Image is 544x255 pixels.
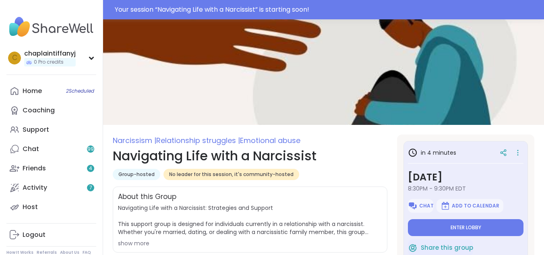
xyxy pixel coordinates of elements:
[66,88,94,94] span: 2 Scheduled
[23,125,49,134] div: Support
[12,53,17,63] span: c
[451,224,481,231] span: Enter lobby
[89,165,92,172] span: 4
[23,230,46,239] div: Logout
[6,197,96,217] a: Host
[6,13,96,41] img: ShareWell Nav Logo
[34,59,64,66] span: 0 Pro credits
[118,239,382,247] div: show more
[408,201,418,211] img: ShareWell Logomark
[6,120,96,139] a: Support
[240,135,300,145] span: Emotional abuse
[6,159,96,178] a: Friends4
[23,87,42,95] div: Home
[6,139,96,159] a: Chat99
[23,106,55,115] div: Coaching
[23,183,47,192] div: Activity
[421,243,473,253] span: Share this group
[408,219,523,236] button: Enter lobby
[169,171,294,178] span: No leader for this session, it's community-hosted
[89,185,92,191] span: 7
[118,204,382,236] span: Navigating Life with a Narcissist: Strategies and Support This support group is designed for indi...
[118,171,155,178] span: Group-hosted
[408,148,456,158] h3: in 4 minutes
[419,203,434,209] span: Chat
[408,185,523,193] span: 8:30PM - 9:30PM EDT
[408,243,418,253] img: ShareWell Logomark
[6,101,96,120] a: Coaching
[441,201,450,211] img: ShareWell Logomark
[113,146,387,166] h1: Navigating Life with a Narcissist
[452,203,499,209] span: Add to Calendar
[408,170,523,185] h3: [DATE]
[23,164,46,173] div: Friends
[6,178,96,197] a: Activity7
[103,19,544,125] img: Navigating Life with a Narcissist cover image
[156,135,240,145] span: Relationship struggles |
[408,199,433,213] button: Chat
[436,199,503,213] button: Add to Calendar
[115,5,539,15] div: Your session “ Navigating Life with a Narcissist ” is starting soon!
[87,146,94,153] span: 99
[6,81,96,101] a: Home2Scheduled
[23,203,38,211] div: Host
[24,49,76,58] div: chaplaintiffanyj
[23,145,39,153] div: Chat
[113,135,156,145] span: Narcissism |
[118,192,176,202] h2: About this Group
[6,225,96,245] a: Logout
